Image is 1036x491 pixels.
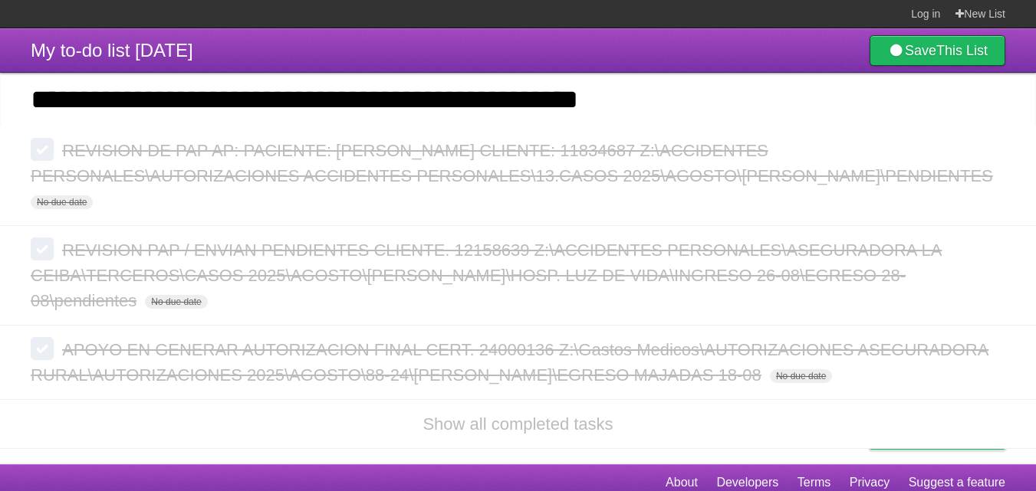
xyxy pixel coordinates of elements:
[770,369,832,383] span: No due date
[31,340,988,385] span: APOYO EN GENERAR AUTORIZACION FINAL CERT. 24000136 Z:\Gastos Medicos\AUTORIZACIONES ASEGURADORA R...
[423,414,613,434] a: Show all completed tasks
[31,337,54,360] label: Done
[145,295,207,309] span: No due date
[31,40,193,61] span: My to-do list [DATE]
[902,422,998,449] span: Buy me a coffee
[31,241,942,310] span: REVISION PAP / ENVIAN PENDIENTES CLIENTE. 12158639 Z:\ACCIDENTES PERSONALES\ASEGURADORA LA CEIBA\...
[31,237,54,260] label: Done
[31,195,93,209] span: No due date
[31,138,54,161] label: Done
[870,35,1005,66] a: SaveThis List
[31,141,997,185] span: REVISION DE PAP AP: PACIENTE: [PERSON_NAME] CLIENTE: 11834687 Z:\ACCIDENTES PERSONALES\AUTORIZACI...
[936,43,988,58] b: This List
